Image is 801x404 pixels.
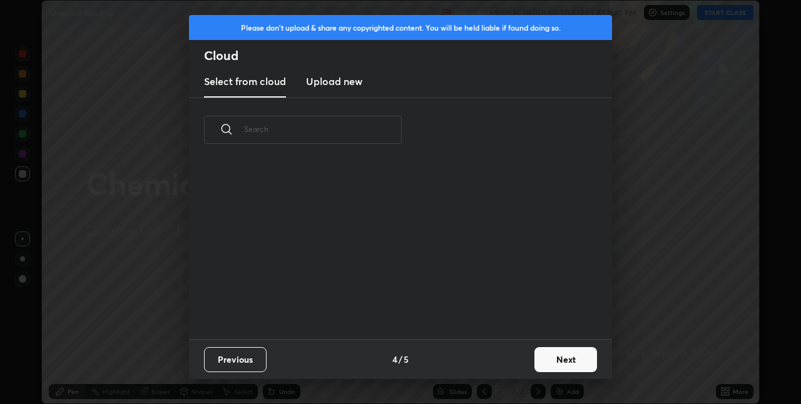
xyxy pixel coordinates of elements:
div: Please don't upload & share any copyrighted content. You will be held liable if found doing so. [189,15,612,40]
h3: Upload new [306,74,362,89]
h3: Select from cloud [204,74,286,89]
h2: Cloud [204,48,612,64]
h4: / [399,353,402,366]
h4: 4 [392,353,397,366]
h4: 5 [404,353,409,366]
button: Next [534,347,597,372]
input: Search [244,103,402,156]
button: Previous [204,347,267,372]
